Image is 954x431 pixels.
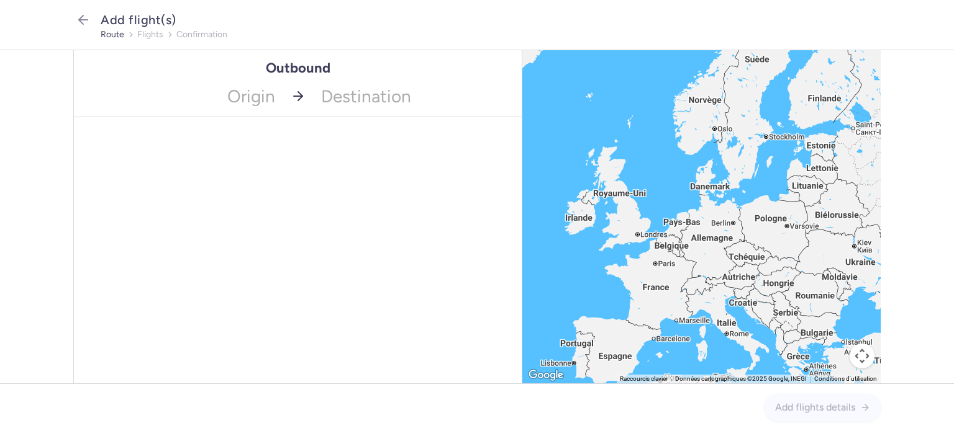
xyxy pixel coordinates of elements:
[525,371,566,379] a: Ouvrir cette zone dans Google Maps (dans une nouvelle fenêtre)
[314,76,522,117] span: Destination
[101,30,124,40] button: route
[74,76,283,117] span: Origin
[266,60,330,76] h1: Outbound
[675,375,807,382] span: Données cartographiques ©2025 Google, INEGI
[850,344,874,368] button: Commandes de la caméra de la carte
[814,375,877,382] a: Conditions d'utilisation
[101,12,176,27] span: Add flight(s)
[137,30,163,40] button: flights
[765,394,881,421] button: Add flights details
[176,30,227,40] button: confirmation
[775,402,855,413] span: Add flights details
[525,367,566,383] img: Google
[620,375,668,383] button: Raccourcis clavier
